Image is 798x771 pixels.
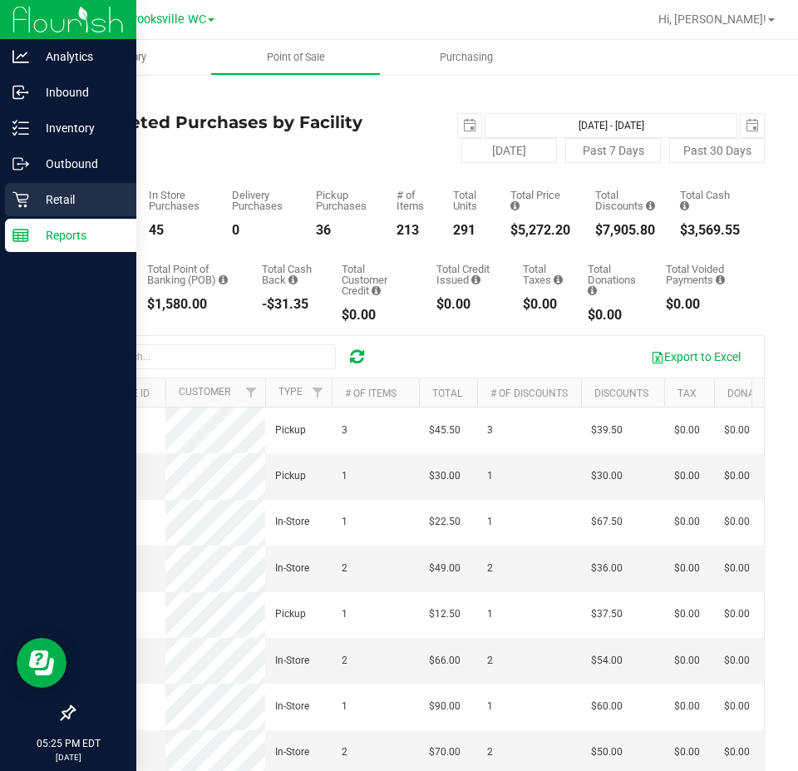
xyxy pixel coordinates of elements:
[29,225,129,245] p: Reports
[7,736,129,751] p: 05:25 PM EDT
[591,606,623,622] span: $37.50
[666,264,740,285] div: Total Voided Payments
[674,653,700,669] span: $0.00
[565,138,661,163] button: Past 7 Days
[12,120,29,136] inline-svg: Inventory
[149,224,207,237] div: 45
[316,190,372,211] div: Pickup Purchases
[674,699,700,714] span: $0.00
[232,224,291,237] div: 0
[12,227,29,244] inline-svg: Reports
[7,751,129,764] p: [DATE]
[724,606,750,622] span: $0.00
[487,699,493,714] span: 1
[342,423,347,438] span: 3
[429,699,461,714] span: $90.00
[429,423,461,438] span: $45.50
[588,309,641,322] div: $0.00
[342,744,347,760] span: 2
[640,343,751,371] button: Export to Excel
[232,190,291,211] div: Delivery Purchases
[595,224,655,237] div: $7,905.80
[724,561,750,576] span: $0.00
[674,514,700,530] span: $0.00
[510,190,570,211] div: Total Price
[591,423,623,438] span: $39.50
[381,40,551,75] a: Purchasing
[591,699,623,714] span: $60.00
[12,156,29,172] inline-svg: Outbound
[510,200,520,211] i: Sum of the total prices of all purchases in the date range.
[262,264,316,285] div: Total Cash Back
[147,264,237,285] div: Total Point of Banking (POB)
[436,264,498,285] div: Total Credit Issued
[669,138,765,163] button: Past 30 Days
[487,468,493,484] span: 1
[342,309,411,322] div: $0.00
[275,699,309,714] span: In-Store
[86,344,336,369] input: Search...
[29,47,129,67] p: Analytics
[591,744,623,760] span: $50.00
[724,423,750,438] span: $0.00
[666,298,740,311] div: $0.00
[429,744,461,760] span: $70.00
[288,274,298,285] i: Sum of the cash-back amounts from rounded-up electronic payments for all purchases in the date ra...
[304,378,332,407] a: Filter
[244,50,347,65] span: Point of Sale
[73,113,419,150] h4: Completed Purchases by Facility Report
[12,48,29,65] inline-svg: Analytics
[342,699,347,714] span: 1
[397,190,428,211] div: # of Items
[429,606,461,622] span: $12.50
[342,653,347,669] span: 2
[342,561,347,576] span: 2
[724,744,750,760] span: $0.00
[674,561,700,576] span: $0.00
[275,423,306,438] span: Pickup
[674,468,700,484] span: $0.00
[674,744,700,760] span: $0.00
[179,386,230,398] a: Customer
[429,514,461,530] span: $22.50
[275,561,309,576] span: In-Store
[523,264,564,285] div: Total Taxes
[674,606,700,622] span: $0.00
[342,606,347,622] span: 1
[429,561,461,576] span: $49.00
[591,653,623,669] span: $54.00
[429,653,461,669] span: $66.00
[458,114,481,137] span: select
[674,423,700,438] span: $0.00
[149,190,207,211] div: In Store Purchases
[397,224,428,237] div: 213
[680,200,689,211] i: Sum of the successful, non-voided cash payment transactions for all purchases in the date range. ...
[741,114,764,137] span: select
[591,468,623,484] span: $30.00
[29,82,129,102] p: Inbound
[724,514,750,530] span: $0.00
[278,386,303,398] a: Type
[595,190,655,211] div: Total Discounts
[591,561,623,576] span: $36.00
[126,12,206,27] span: Brooksville WC
[345,388,397,399] a: # of Items
[453,224,485,237] div: 291
[490,388,568,399] a: # of Discounts
[275,744,309,760] span: In-Store
[487,561,493,576] span: 2
[275,606,306,622] span: Pickup
[471,274,480,285] i: Sum of all account credit issued for all refunds from returned purchases in the date range.
[523,298,564,311] div: $0.00
[219,274,228,285] i: Sum of the successful, non-voided point-of-banking payment transactions, both via payment termina...
[510,224,570,237] div: $5,272.20
[658,12,766,26] span: Hi, [PERSON_NAME]!
[487,606,493,622] span: 1
[727,388,776,399] a: Donation
[17,638,66,688] iframe: Resource center
[724,653,750,669] span: $0.00
[716,274,725,285] i: Sum of all voided payment transaction amounts, excluding tips and transaction fees, for all purch...
[588,264,641,296] div: Total Donations
[238,378,265,407] a: Filter
[591,514,623,530] span: $67.50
